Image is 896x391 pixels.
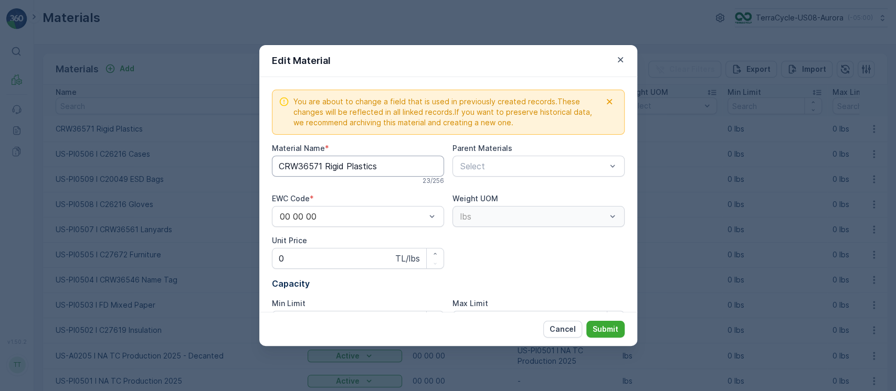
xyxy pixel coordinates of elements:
[460,160,606,172] p: Select
[452,144,512,153] label: Parent Materials
[272,277,625,290] p: Capacity
[395,252,420,265] p: TL/lbs
[586,321,625,338] button: Submit
[423,177,444,185] p: 23 / 256
[543,321,582,338] button: Cancel
[272,144,325,153] label: Material Name
[293,96,601,128] span: You are about to change a field that is used in previously created records.These changes will be ...
[550,324,576,334] p: Cancel
[452,299,488,308] label: Max Limit
[452,194,498,203] label: Weight UOM
[272,53,331,68] p: Edit Material
[272,236,307,245] label: Unit Price
[272,194,310,203] label: EWC Code
[272,299,305,308] label: Min Limit
[593,324,618,334] p: Submit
